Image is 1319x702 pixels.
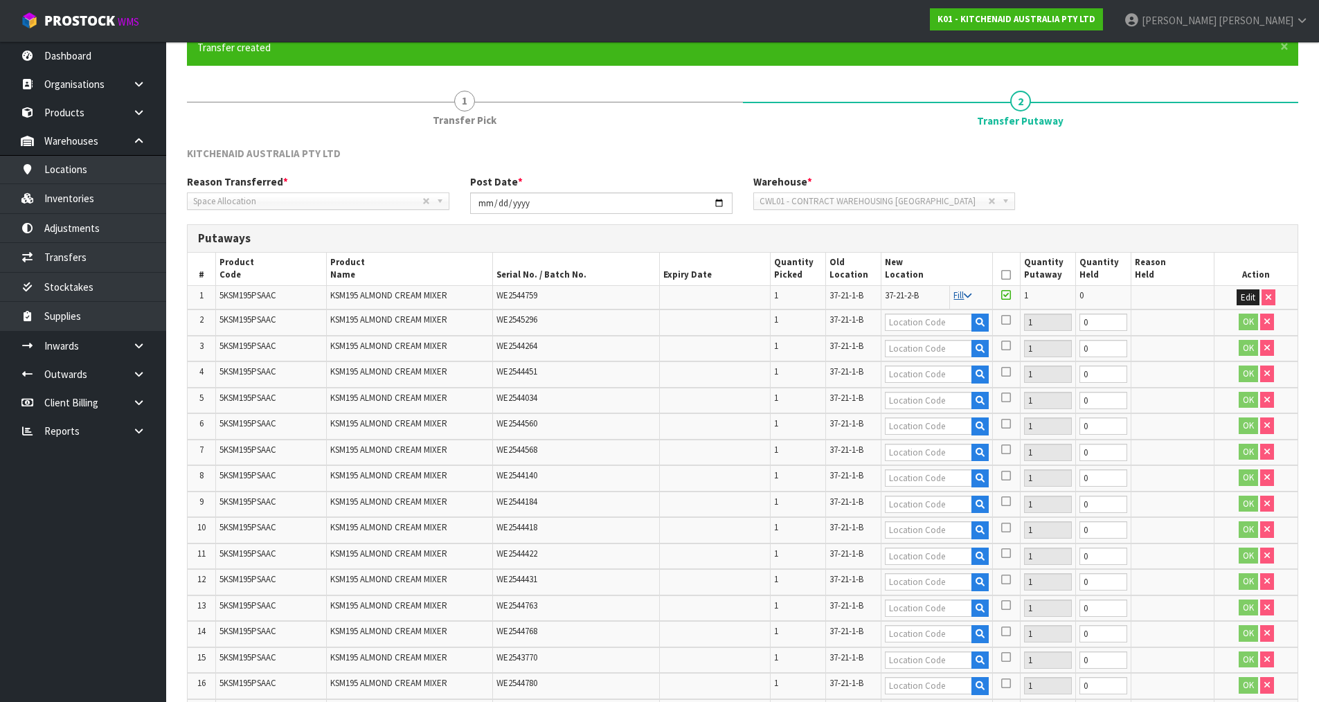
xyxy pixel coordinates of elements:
input: Location Code [885,677,971,694]
span: 16 [197,677,206,689]
th: Reason Held [1131,253,1214,285]
span: 5KSM195PSAAC [219,548,276,559]
input: Location Code [885,469,971,487]
th: # [188,253,215,285]
button: OK [1239,651,1258,668]
span: 1 [774,573,778,585]
span: ProStock [44,12,115,30]
span: WE2544140 [496,469,537,481]
span: 37-21-1-B [829,496,863,507]
span: WE2544780 [496,677,537,689]
input: Location Code [885,496,971,513]
button: OK [1239,314,1258,330]
span: KSM195 ALMOND CREAM MIXER [330,289,447,301]
input: Location Code [885,417,971,435]
input: Post Date [470,192,733,214]
span: WE2544568 [496,444,537,456]
span: 5KSM195PSAAC [219,496,276,507]
span: 5KSM195PSAAC [219,573,276,585]
span: [PERSON_NAME] [1142,14,1217,27]
span: 1 [774,340,778,352]
span: KSM195 ALMOND CREAM MIXER [330,625,447,637]
span: 37-21-1-B [829,573,863,585]
input: Location Code [885,600,971,617]
span: 37-21-1-B [829,289,863,301]
input: Held [1079,444,1127,461]
span: 1 [774,600,778,611]
span: 12 [197,573,206,585]
input: Location Code [885,548,971,565]
th: Quantity Picked [771,253,826,285]
button: OK [1239,521,1258,538]
span: KSM195 ALMOND CREAM MIXER [330,444,447,456]
span: 3 [199,340,204,352]
span: 37-21-1-B [829,444,863,456]
span: 1 [1024,289,1028,301]
button: Edit [1237,289,1259,306]
span: 5KSM195PSAAC [219,651,276,663]
span: 1 [774,496,778,507]
input: Location Code [885,314,971,331]
input: Location Code [885,625,971,642]
span: 5KSM195PSAAC [219,340,276,352]
span: 1 [774,548,778,559]
th: Product Code [215,253,326,285]
input: Location Code [885,366,971,383]
span: 37-21-1-B [829,417,863,429]
span: 7 [199,444,204,456]
span: 8 [199,469,204,481]
span: KSM195 ALMOND CREAM MIXER [330,366,447,377]
input: Location Code [885,444,971,461]
input: Held [1079,417,1127,435]
span: 37-21-1-B [829,625,863,637]
button: OK [1239,496,1258,512]
input: Location Code [885,392,971,409]
button: OK [1239,625,1258,642]
span: WE2544763 [496,600,537,611]
span: WE2544034 [496,392,537,404]
input: Held [1079,573,1127,591]
input: Putaway [1024,677,1072,694]
span: 37-21-1-B [829,521,863,533]
span: KSM195 ALMOND CREAM MIXER [330,340,447,352]
span: 37-21-1-B [829,469,863,481]
input: Putaway [1024,521,1072,539]
input: Location Code [885,651,971,669]
th: Product Name [326,253,492,285]
input: Location Code [885,573,971,591]
span: 37-21-1-B [829,314,863,325]
span: 1 [774,314,778,325]
span: WE2544184 [496,496,537,507]
span: Transfer Putaway [977,114,1064,128]
input: Putaway [1024,314,1072,331]
span: KSM195 ALMOND CREAM MIXER [330,600,447,611]
span: Space Allocation [193,193,422,210]
span: WE2544431 [496,573,537,585]
span: KSM195 ALMOND CREAM MIXER [330,548,447,559]
span: 5KSM195PSAAC [219,521,276,533]
button: OK [1239,600,1258,616]
input: Putaway [1024,392,1072,409]
span: 1 [774,417,778,429]
input: Held [1079,340,1127,357]
input: Held [1079,548,1127,565]
input: Held [1079,521,1127,539]
span: KSM195 ALMOND CREAM MIXER [330,314,447,325]
span: KSM195 ALMOND CREAM MIXER [330,521,447,533]
th: Quantity Held [1075,253,1131,285]
img: cube-alt.png [21,12,38,29]
label: Warehouse [753,174,812,189]
input: Held [1079,469,1127,487]
th: Expiry Date [659,253,770,285]
label: Post Date [470,174,523,189]
input: Held [1079,677,1127,694]
a: Fill [953,289,971,301]
button: OK [1239,444,1258,460]
th: Old Location [826,253,881,285]
th: Quantity Putaway [1020,253,1075,285]
input: Location Code [885,521,971,539]
input: Putaway [1024,625,1072,642]
span: 5KSM195PSAAC [219,625,276,637]
span: 37-21-1-B [829,340,863,352]
span: KSM195 ALMOND CREAM MIXER [330,469,447,481]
